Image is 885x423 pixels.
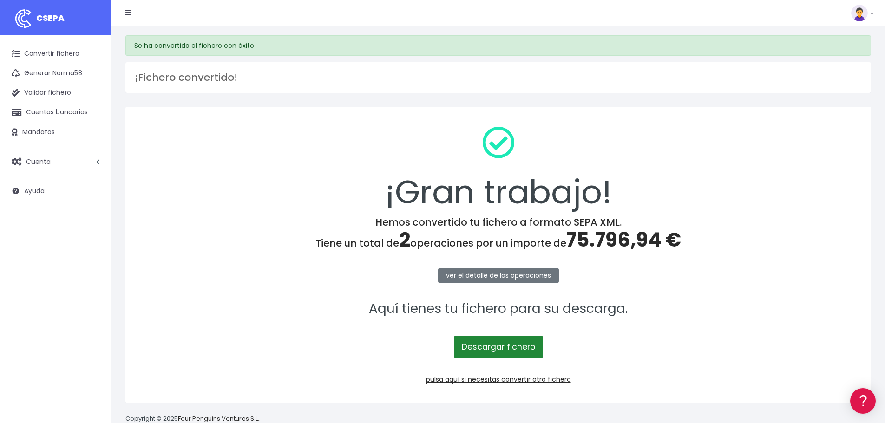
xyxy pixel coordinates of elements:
[9,237,177,252] a: API
[5,152,107,171] a: Cuenta
[138,119,859,216] div: ¡Gran trabajo!
[26,156,51,166] span: Cuenta
[9,103,177,111] div: Convertir ficheros
[9,65,177,73] div: Información general
[9,199,177,214] a: General
[9,132,177,146] a: Problemas habituales
[24,186,45,195] span: Ayuda
[12,7,35,30] img: logo
[138,299,859,319] p: Aquí tienes tu fichero para su descarga.
[36,12,65,24] span: CSEPA
[5,181,107,201] a: Ayuda
[9,146,177,161] a: Videotutoriales
[125,35,871,56] div: Se ha convertido el fichero con éxito
[438,268,559,283] a: ver el detalle de las operaciones
[454,336,543,358] a: Descargar fichero
[138,216,859,252] h4: Hemos convertido tu fichero a formato SEPA XML. Tiene un total de operaciones por un importe de
[9,184,177,193] div: Facturación
[5,83,107,103] a: Validar fichero
[399,226,410,254] span: 2
[9,223,177,232] div: Programadores
[5,64,107,83] a: Generar Norma58
[128,267,179,276] a: POWERED BY ENCHANT
[178,414,259,423] a: Four Penguins Ventures S.L.
[9,79,177,93] a: Información general
[9,248,177,265] button: Contáctanos
[5,103,107,122] a: Cuentas bancarias
[426,375,571,384] a: pulsa aquí si necesitas convertir otro fichero
[135,72,862,84] h3: ¡Fichero convertido!
[5,44,107,64] a: Convertir fichero
[851,5,868,21] img: profile
[9,161,177,175] a: Perfiles de empresas
[566,226,681,254] span: 75.796,94 €
[9,117,177,132] a: Formatos
[5,123,107,142] a: Mandatos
